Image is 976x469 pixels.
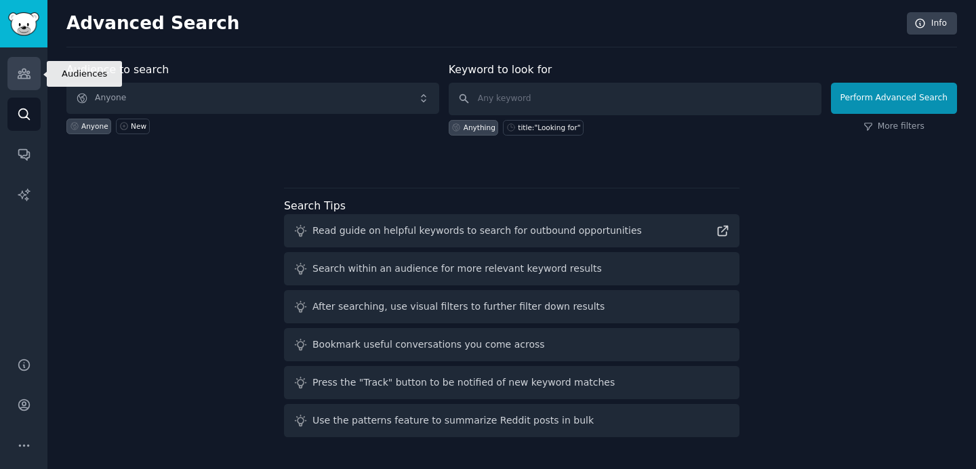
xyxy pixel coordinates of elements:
div: After searching, use visual filters to further filter down results [312,300,605,314]
div: Anything [464,123,495,132]
h2: Advanced Search [66,13,899,35]
div: Bookmark useful conversations you come across [312,338,545,352]
button: Perform Advanced Search [831,83,957,114]
div: New [131,121,146,131]
div: title:"Looking for" [518,123,580,132]
label: Audience to search [66,63,169,76]
button: Anyone [66,83,439,114]
label: Keyword to look for [449,63,552,76]
a: New [116,119,149,134]
div: Anyone [81,121,108,131]
a: More filters [863,121,924,133]
img: GummySearch logo [8,12,39,36]
label: Search Tips [284,199,346,212]
div: Press the "Track" button to be notified of new keyword matches [312,375,615,390]
div: Read guide on helpful keywords to search for outbound opportunities [312,224,642,238]
div: Use the patterns feature to summarize Reddit posts in bulk [312,413,594,428]
a: Info [907,12,957,35]
div: Search within an audience for more relevant keyword results [312,262,602,276]
input: Any keyword [449,83,821,115]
